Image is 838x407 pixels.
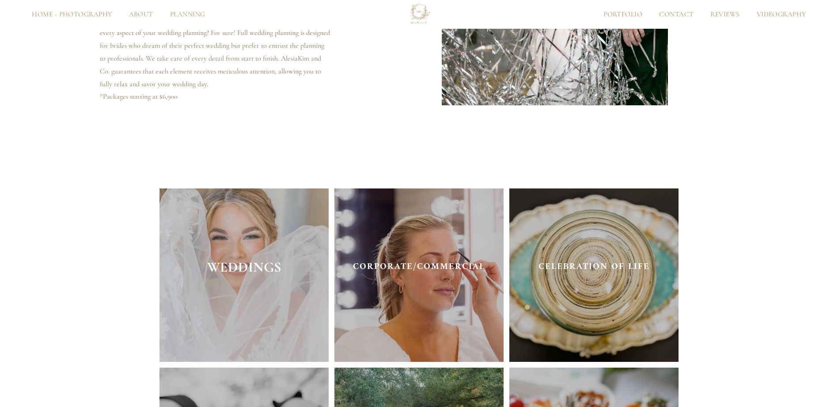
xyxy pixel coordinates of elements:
strong: CORPORATE/COMMERCIAL [353,259,485,275]
a: Planning [162,11,214,18]
a: Home - Photography [23,11,120,18]
img: urn [509,188,679,362]
strong: WEDDINGS [207,258,281,276]
img: BRIDE HIDES BEHIND VEIL SMILING [159,188,329,362]
a: Reviews [702,11,748,18]
strong: CELEBRATION OF LIFE [538,259,650,275]
p: Do you want to avoid a stressful day, month, or even year, trying to remember every aspect of you... [100,14,331,104]
a: Portfolio [595,11,651,18]
a: About [121,11,162,18]
img: GIRL HAVING MAKEUP APPLIED [334,188,504,362]
a: Contact [651,11,702,18]
a: Videography [748,11,815,18]
img: AlesiaKim and Co. [407,2,431,27]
